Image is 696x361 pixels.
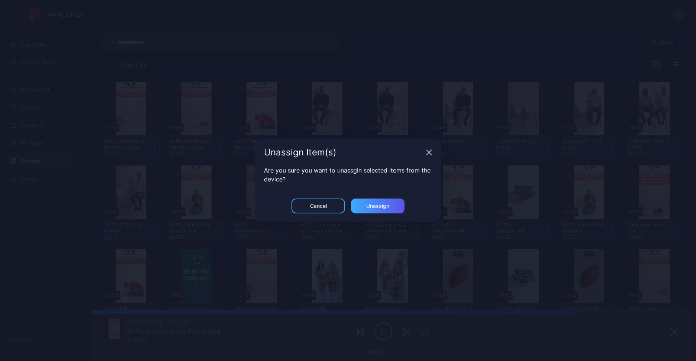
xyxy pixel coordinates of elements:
div: Unassign [366,203,389,209]
button: Unassign [351,199,405,213]
button: Cancel [291,199,345,213]
div: Cancel [310,203,327,209]
div: Unassign Item(s) [264,148,423,157]
p: Are you sure you want to unassgin selected items from the device? [264,166,432,184]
